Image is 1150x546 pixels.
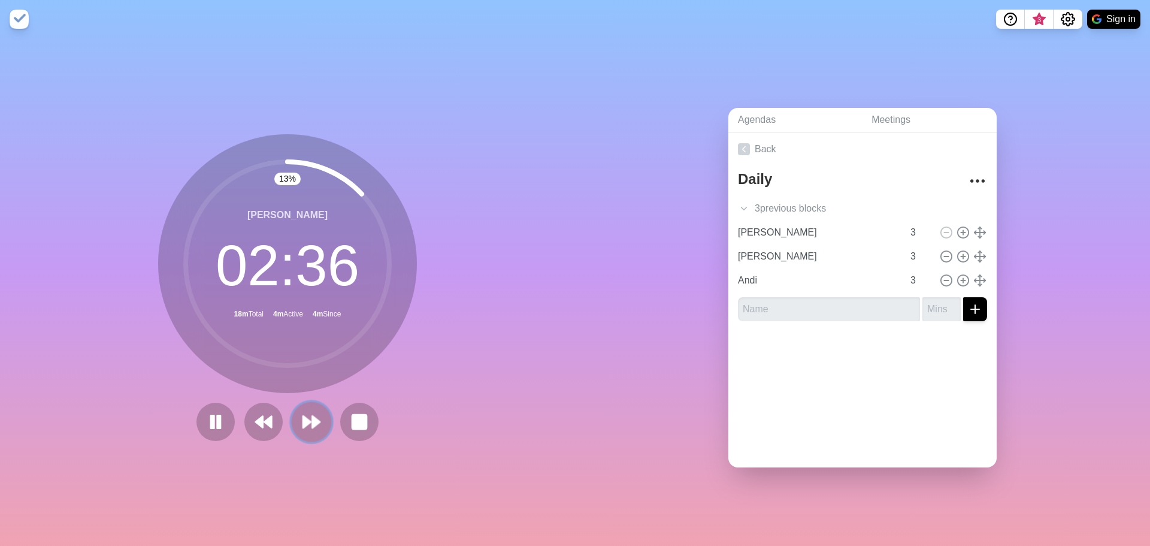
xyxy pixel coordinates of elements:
[821,201,826,216] span: s
[733,221,903,245] input: Name
[922,297,961,321] input: Mins
[1092,14,1101,24] img: google logo
[738,297,920,321] input: Name
[733,269,903,292] input: Name
[728,108,862,132] a: Agendas
[1054,10,1082,29] button: Settings
[906,269,934,292] input: Mins
[862,108,997,132] a: Meetings
[906,245,934,269] input: Mins
[1087,10,1140,29] button: Sign in
[996,10,1025,29] button: Help
[728,197,997,221] div: 3 previous block
[1025,10,1054,29] button: What’s new
[10,10,29,29] img: timeblocks logo
[906,221,934,245] input: Mins
[966,169,989,193] button: More
[733,245,903,269] input: Name
[1034,15,1044,25] span: 3
[728,132,997,166] a: Back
